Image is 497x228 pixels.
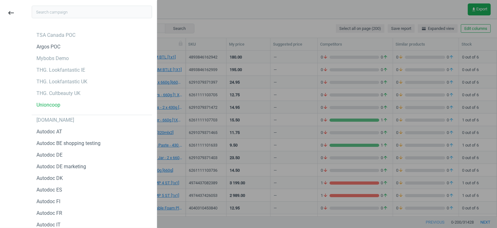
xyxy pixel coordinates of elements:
div: Autodoc FR [36,210,62,217]
div: Unioncoop [36,102,60,108]
input: Search campaign [32,6,152,18]
div: [DOMAIN_NAME] [36,117,74,124]
div: Autodoc ES [36,186,62,193]
div: Autodoc FI [36,198,60,205]
div: THG. Cultbeauty UK [36,90,80,97]
div: THG. Lookfantastic UK [36,78,87,85]
i: keyboard_backspace [7,9,15,17]
div: Autodoc AT [36,128,62,135]
div: THG. Lookfantastic IE [36,67,85,74]
div: Autodoc DE marketing [36,163,86,170]
div: Argos POC [36,43,60,50]
div: Autodoc BE shopping testing [36,140,101,147]
div: Autodoc DK [36,175,63,182]
div: Autodoc DE [36,152,63,158]
div: Mybobs Demo [36,55,69,62]
button: keyboard_backspace [4,6,18,20]
div: TSA Canada POC [36,32,75,39]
